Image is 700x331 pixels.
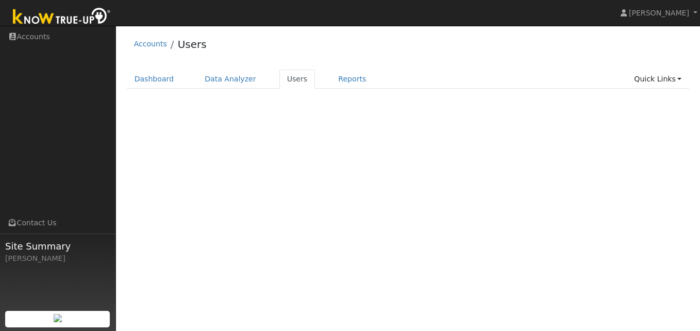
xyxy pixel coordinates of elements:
[279,70,315,89] a: Users
[5,239,110,253] span: Site Summary
[134,40,167,48] a: Accounts
[178,38,207,51] a: Users
[629,9,689,17] span: [PERSON_NAME]
[330,70,374,89] a: Reports
[626,70,689,89] a: Quick Links
[8,6,116,29] img: Know True-Up
[5,253,110,264] div: [PERSON_NAME]
[54,314,62,322] img: retrieve
[127,70,182,89] a: Dashboard
[197,70,264,89] a: Data Analyzer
